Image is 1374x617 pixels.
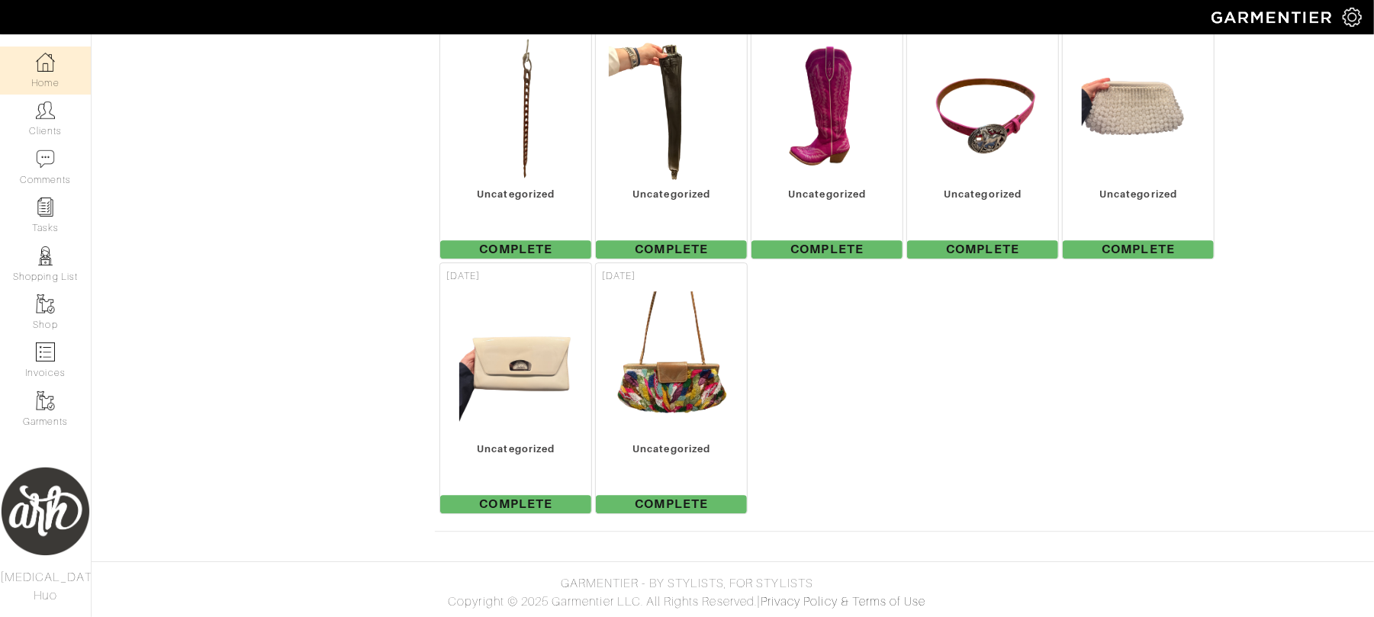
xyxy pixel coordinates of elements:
a: [DATE] Uncategorized Complete [438,6,594,261]
img: garmentier-logo-header-white-b43fb05a5012e4ada735d5af1a66efaba907eab6374d6393d1fbf88cb4ef424d.png [1204,4,1343,31]
img: gear-icon-white-bd11855cb880d31180b6d7d6211b90ccbf57a29d726f0c71d8c61bd08dd39cc2.png [1343,8,1362,27]
img: reminder-icon-8004d30b9f0a5d33ae49ab947aed9ed385cf756f9e5892f1edd6e32f2345188e.png [36,198,55,217]
div: Uncategorized [440,188,591,200]
img: garments-icon-b7da505a4dc4fd61783c78ac3ca0ef83fa9d6f193b1c9dc38574b1d14d53ca28.png [36,294,55,313]
span: Complete [596,495,747,513]
a: [DATE] Uncategorized Complete [438,261,594,516]
img: orders-icon-0abe47150d42831381b5fb84f609e132dff9fe21cb692f30cb5eec754e2cba89.png [36,342,55,362]
span: Complete [596,240,747,259]
div: Uncategorized [440,443,591,455]
img: FeUmwbcEs6noSLdhWB92AFjY [770,36,884,188]
span: Complete [440,240,591,259]
img: Kz4fHiryBcXBCj9tjP1dpJjH [459,291,573,443]
a: [DATE] Uncategorized Complete [594,6,749,261]
span: Copyright © 2025 Garmentier LLC. All Rights Reserved. [448,595,757,609]
img: comment-icon-a0a6a9ef722e966f86d9cbdc48e553b5cf19dbc54f86b18d962a5391bc8f6eb6.png [36,149,55,169]
span: Complete [440,495,591,513]
div: Uncategorized [751,188,903,200]
span: [DATE] [602,269,636,284]
a: Privacy Policy & Terms of Use [761,595,925,609]
a: [DATE] Uncategorized Complete [905,6,1060,261]
a: [DATE] Uncategorized Complete [749,6,905,261]
a: [DATE] Uncategorized Complete [1060,6,1216,261]
img: dashboard-icon-dbcd8f5a0b271acd01030246c82b418ddd0df26cd7fceb0bd07c9910d44c42f6.png [36,53,55,72]
img: garments-icon-b7da505a4dc4fd61783c78ac3ca0ef83fa9d6f193b1c9dc38574b1d14d53ca28.png [36,391,55,410]
img: clients-icon-6bae9207a08558b7cb47a8932f037763ab4055f8c8b6bfacd5dc20c3e0201464.png [36,101,55,120]
div: Uncategorized [596,188,747,200]
div: Uncategorized [907,188,1058,200]
span: Complete [751,240,903,259]
img: qqk17xsvByokR4YsGCCdE4xn [608,36,735,188]
span: Complete [1063,240,1214,259]
img: w1LufJ8JCVh6LCUJX35Wj5Qr [925,36,1040,188]
div: Uncategorized [1063,188,1214,200]
span: Complete [907,240,1058,259]
span: [DATE] [446,269,480,284]
div: Uncategorized [596,443,747,455]
img: AJ2v8HXxA3F1dtcdMwgn84u8 [614,291,729,443]
img: stylists-icon-eb353228a002819b7ec25b43dbf5f0378dd9e0616d9560372ff212230b889e62.png [36,246,55,265]
img: AfPUL3n1FJxT6Tk32TiWN3em [459,36,573,188]
img: Zo8FggbTyrr5rPQHBkEM71D6 [1081,36,1195,188]
a: [DATE] Uncategorized Complete [594,261,749,516]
